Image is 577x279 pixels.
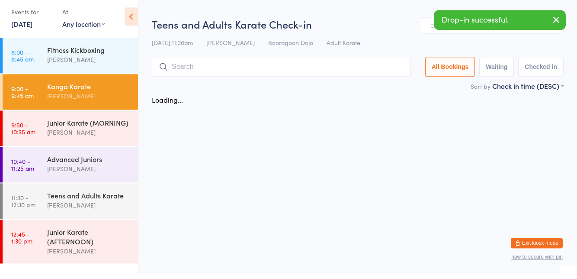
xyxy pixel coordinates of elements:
div: Loading... [152,100,183,109]
div: [PERSON_NAME] [47,205,131,215]
a: 9:50 -10:35 amJunior Karate (MORNING)[PERSON_NAME] [3,115,138,151]
span: [PERSON_NAME] [206,43,255,52]
button: how to secure with pin [511,259,563,265]
span: [DATE] 11:30am [152,43,193,52]
time: 9:50 - 10:35 am [11,126,35,140]
div: [PERSON_NAME] [47,169,131,178]
time: 10:40 - 11:25 am [11,162,34,176]
span: Booragoon Dojo [268,43,313,52]
button: Exit kiosk mode [511,243,563,253]
div: Any location [62,24,105,33]
div: Drop-in successful. [434,15,566,35]
div: Fitness Kickboxing [47,50,131,59]
div: [PERSON_NAME] [47,96,131,106]
time: 9:00 - 9:45 am [11,90,34,104]
span: Adult Karate [327,43,360,52]
div: Advanced Juniors [47,159,131,169]
a: 8:00 -8:45 amFitness Kickboxing[PERSON_NAME] [3,42,138,78]
div: Check in time (DESC) [492,86,564,95]
time: 8:00 - 8:45 am [11,53,34,67]
div: Kanga Karate [47,86,131,96]
div: [PERSON_NAME] [47,132,131,142]
div: Junior Karate (AFTERNOON) [47,232,131,251]
button: Waiting [479,62,514,81]
time: 11:30 - 12:30 pm [11,199,35,213]
input: Search [152,62,411,81]
div: At [62,10,105,24]
div: [PERSON_NAME] [47,59,131,69]
div: Events for [11,10,54,24]
div: [PERSON_NAME] [47,251,131,261]
time: 12:45 - 1:30 pm [11,235,32,249]
a: 11:30 -12:30 pmTeens and Adults Karate[PERSON_NAME] [3,188,138,224]
button: All Bookings [425,62,475,81]
h2: Teens and Adults Karate Check-in [152,22,564,36]
button: Checked in [518,62,564,81]
a: 10:40 -11:25 amAdvanced Juniors[PERSON_NAME] [3,152,138,187]
label: Sort by [471,87,490,95]
div: Junior Karate (MORNING) [47,123,131,132]
a: 9:00 -9:45 amKanga Karate[PERSON_NAME] [3,79,138,114]
a: [DATE] [11,24,32,33]
a: 12:45 -1:30 pmJunior Karate (AFTERNOON)[PERSON_NAME] [3,224,138,268]
div: Teens and Adults Karate [47,195,131,205]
